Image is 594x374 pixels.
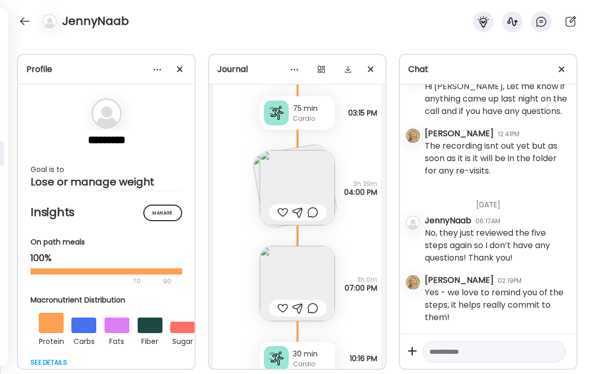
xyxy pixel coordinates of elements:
[425,187,568,214] div: [DATE]
[162,275,172,287] div: 90
[217,63,377,76] div: Journal
[406,128,420,143] img: avatars%2F4pOFJhgMtKUhMyBFIMkzbkbx04l1
[498,130,519,139] div: 12:41PM
[425,274,494,286] div: [PERSON_NAME]
[71,333,96,348] div: carbs
[260,150,335,225] img: images%2Fd9afHR96GpVfOqYeocL59a100Dx1%2FMl9taHjdleCt7F7oEArM%2F0lexDXjV6caopvFkHNTK_240
[498,276,522,285] div: 02:19PM
[26,63,186,76] div: Profile
[31,252,182,264] div: 100%
[31,275,160,287] div: 70
[31,176,182,188] div: Lose or manage weight
[293,103,331,114] div: 75 min
[39,333,64,348] div: protein
[31,163,182,176] div: Goal is to
[260,246,335,321] img: images%2Fd9afHR96GpVfOqYeocL59a100Dx1%2F0y4kYmkXqOZ2hjfoG1SB%2FBSlsqXZIvR6i4ANjSWKY_240
[31,205,182,220] h2: Insights
[170,333,195,348] div: sugar
[138,333,162,348] div: fiber
[293,359,331,369] div: Cardio
[425,227,568,264] div: No, they just reviewed the five steps again so I don’t have any questions! Thank you!
[31,237,182,248] div: On path meals
[345,284,377,292] span: 07:00 PM
[425,80,568,118] div: Hi [PERSON_NAME], Let me know if anything came up last night on the call and if you have any ques...
[406,275,420,290] img: avatars%2F4pOFJhgMtKUhMyBFIMkzbkbx04l1
[105,333,129,348] div: fats
[425,214,471,227] div: JennyNaab
[293,114,331,123] div: Cardio
[31,295,203,306] div: Macronutrient Distribution
[42,14,57,28] img: bg-avatar-default.svg
[62,13,129,30] h4: JennyNaab
[344,180,377,188] span: 3h 29m
[425,127,494,140] div: [PERSON_NAME]
[143,205,182,221] div: Manage
[293,349,331,359] div: 30 min
[408,63,568,76] div: Chat
[425,140,568,177] div: The recording isnt out yet but as soon as it is it will be in the folder for any re-visits.
[425,286,568,324] div: Yes - we love to remind you of the steps, it helps really commit to them!
[476,217,500,226] div: 06:17AM
[344,188,377,196] span: 04:00 PM
[406,215,420,230] img: bg-avatar-default.svg
[91,98,122,129] img: bg-avatar-default.svg
[348,109,377,117] span: 03:15 PM
[345,276,377,284] span: 3h 0m
[350,354,377,363] span: 10:16 PM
